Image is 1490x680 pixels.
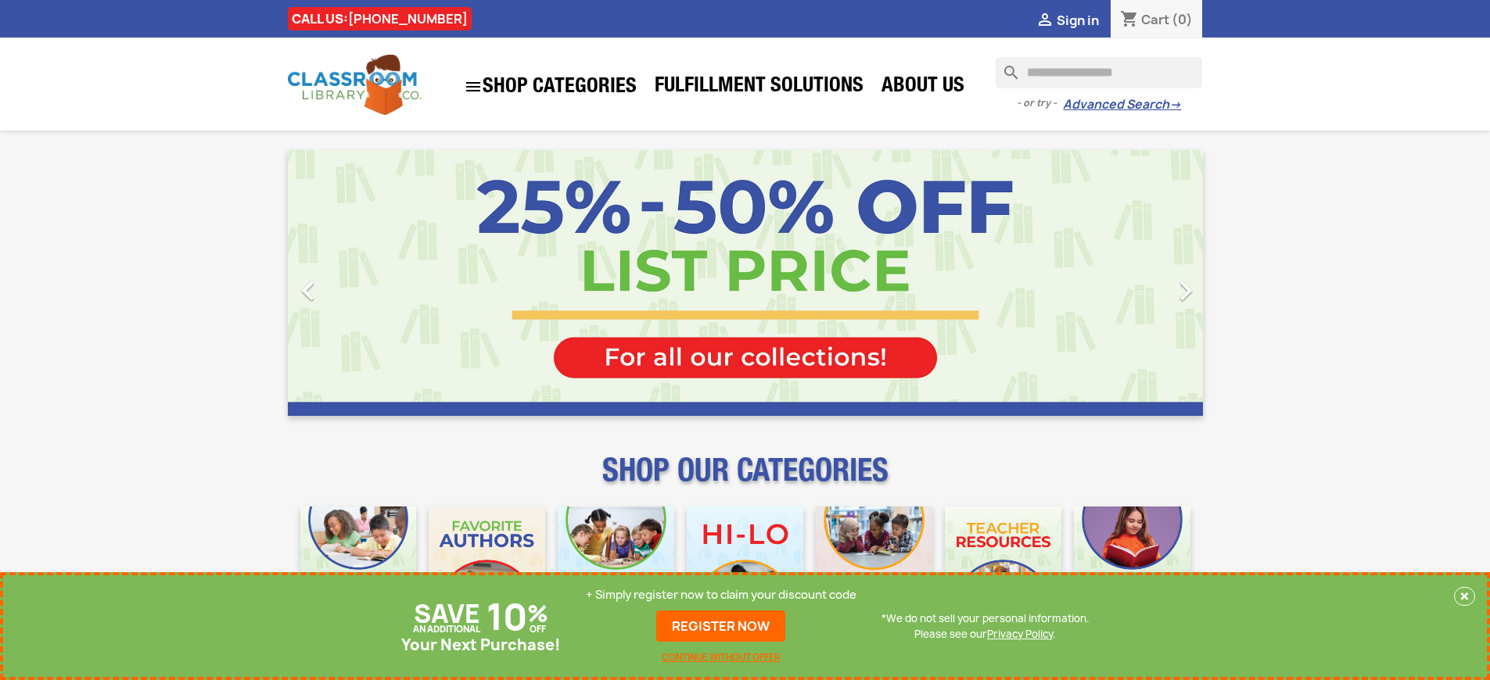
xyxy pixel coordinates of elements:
i: search [996,57,1014,76]
a: Next [1065,150,1203,416]
a:  Sign in [1036,12,1099,29]
span: (0) [1172,11,1193,28]
span: → [1169,97,1181,113]
img: CLC_Phonics_And_Decodables_Mobile.jpg [558,506,674,623]
img: CLC_Favorite_Authors_Mobile.jpg [429,506,545,623]
a: Fulfillment Solutions [647,72,871,103]
i:  [1166,271,1205,310]
a: Previous [288,150,425,416]
span: Sign in [1057,12,1099,29]
img: CLC_Teacher_Resources_Mobile.jpg [945,506,1061,623]
a: [PHONE_NUMBER] [348,10,468,27]
img: CLC_Bulk_Mobile.jpg [300,506,417,623]
i:  [289,271,328,310]
i:  [1036,12,1054,30]
ul: Carousel container [288,150,1203,416]
a: Advanced Search→ [1063,97,1181,113]
img: CLC_Fiction_Nonfiction_Mobile.jpg [816,506,932,623]
span: - or try - [1017,95,1063,111]
img: Classroom Library Company [288,55,421,115]
p: SHOP OUR CATEGORIES [288,466,1203,494]
div: CALL US: [288,7,472,30]
i: shopping_cart [1120,11,1139,30]
img: CLC_Dyslexia_Mobile.jpg [1074,506,1190,623]
i:  [464,77,483,96]
img: CLC_HiLo_Mobile.jpg [687,506,803,623]
span: Cart [1141,11,1169,28]
a: About Us [874,72,972,103]
input: Search [996,57,1202,88]
a: SHOP CATEGORIES [456,70,644,104]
